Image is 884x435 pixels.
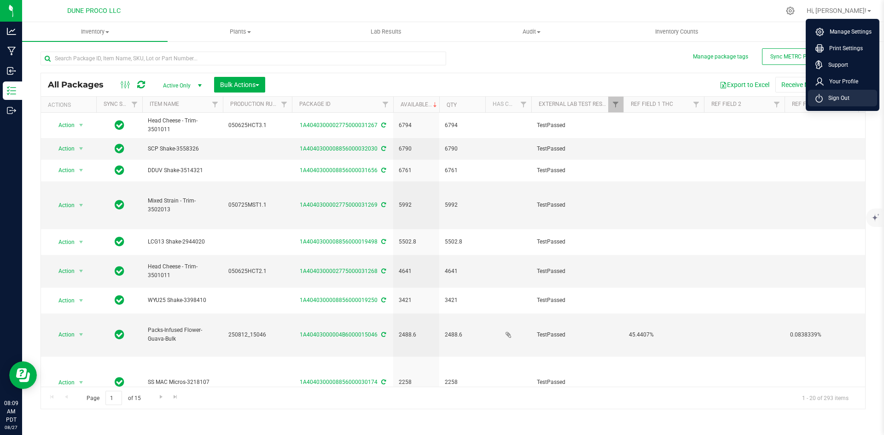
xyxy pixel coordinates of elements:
span: DDUV Shake-3514321 [148,166,217,175]
span: In Sync [115,376,124,389]
span: TestPassed [537,201,618,209]
span: 2258 [399,378,434,387]
a: 1A4040300002775000031268 [300,268,378,274]
span: Action [50,236,75,249]
span: In Sync [115,164,124,177]
span: 6790 [445,145,480,153]
span: 050625HCT2.1 [228,267,286,276]
span: select [76,236,87,249]
a: Audit [459,22,604,41]
a: Qty [447,102,457,108]
span: Packs-Infused Flower-Guava-Bulk [148,326,217,343]
span: TestPassed [537,378,618,387]
a: External Lab Test Result [539,101,611,107]
span: Action [50,164,75,177]
inline-svg: Inventory [7,86,16,95]
a: 1A4040300008856000030174 [300,379,378,385]
a: 1A4040300008856000019250 [300,297,378,303]
a: Production Run [230,101,277,107]
span: In Sync [115,119,124,132]
a: Lab Results [313,22,459,41]
span: select [76,376,87,389]
a: Inventory Counts [604,22,750,41]
a: Available [401,101,439,108]
span: Inventory [22,28,168,36]
a: Filter [769,97,785,112]
span: All Packages [48,80,113,90]
span: DUNE PROCO LLC [67,7,121,15]
a: 1A4040300002775000031267 [300,122,378,128]
a: Go to the last page [169,391,182,403]
input: Search Package ID, Item Name, SKU, Lot or Part Number... [41,52,446,65]
a: Package ID [299,101,331,107]
span: 5992 [399,201,434,209]
span: 050725MST1.1 [228,201,286,209]
button: Sync METRC Packages [762,48,836,65]
span: Action [50,376,75,389]
span: 1 - 20 of 293 items [795,391,856,405]
span: 2258 [445,378,480,387]
a: 1A40403000004B6000015046 [300,331,378,338]
inline-svg: Inbound [7,66,16,75]
span: 250812_15046 [228,331,286,339]
span: Sync METRC Packages [770,53,827,60]
span: 6761 [445,166,480,175]
span: select [76,294,87,307]
span: Action [50,119,75,132]
span: select [76,265,87,278]
a: Filter [127,97,142,112]
span: 6794 [399,121,434,130]
span: Sign Out [823,93,849,103]
a: 1A4040300008856000019498 [300,238,378,245]
span: In Sync [115,235,124,248]
a: Inventory [22,22,168,41]
a: Filter [608,97,623,112]
span: Action [50,142,75,155]
span: 2488.6 [445,331,480,339]
span: 6761 [399,166,434,175]
input: 1 [105,391,122,405]
span: 5502.8 [399,238,434,246]
span: 050625HCT3.1 [228,121,286,130]
span: TestPassed [537,267,618,276]
span: TestPassed [537,145,618,153]
inline-svg: Manufacturing [7,46,16,56]
span: Sync from Compliance System [380,122,386,128]
div: Actions [48,102,93,108]
span: Sync from Compliance System [380,238,386,245]
span: Audit [459,28,604,36]
span: select [76,142,87,155]
span: 3421 [399,296,434,305]
li: Sign Out [808,90,877,106]
a: Support [815,60,873,70]
button: Manage package tags [693,53,748,61]
a: Sync Status [104,101,139,107]
a: 1A4040300008856000031656 [300,167,378,174]
iframe: Resource center [9,361,37,389]
span: Action [50,199,75,212]
span: TestPassed [537,296,618,305]
span: 0.0838339% [790,331,860,339]
span: Sync from Compliance System [380,297,386,303]
button: Receive Non-Cannabis [775,77,851,93]
inline-svg: Outbound [7,106,16,115]
span: Plants [168,28,313,36]
span: SS MAC Micros-3218107 [148,378,217,387]
inline-svg: Analytics [7,27,16,36]
span: 4641 [399,267,434,276]
span: Lab Results [358,28,414,36]
span: Sync from Compliance System [380,202,386,208]
span: TestPassed [537,238,618,246]
span: TestPassed [537,166,618,175]
p: 08/27 [4,424,18,431]
span: Action [50,294,75,307]
span: Bulk Actions [220,81,259,88]
span: Head Cheese - Trim-3501011 [148,262,217,280]
a: Go to the next page [154,391,168,403]
a: Ref Field 3 CBD [792,101,834,107]
span: Sync from Compliance System [380,379,386,385]
span: LCG13 Shake-2944020 [148,238,217,246]
span: select [76,119,87,132]
span: Manage Settings [824,27,872,36]
a: Filter [516,97,531,112]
